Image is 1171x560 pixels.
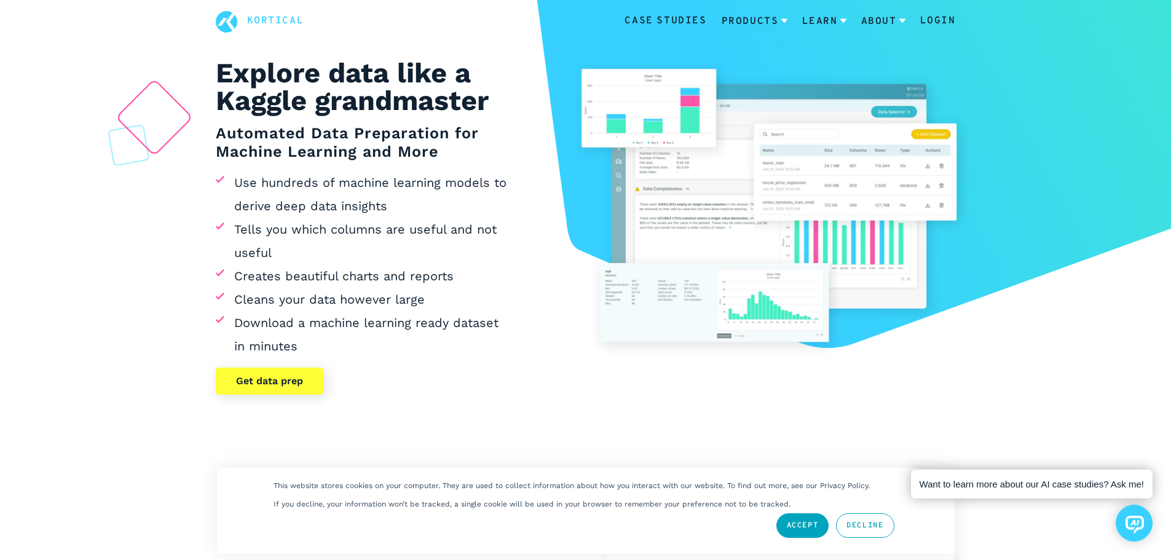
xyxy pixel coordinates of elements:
[572,59,971,357] img: Kortical platform's Data Prep feature preview
[274,500,791,508] p: If you decline, your information won’t be tracked, a single cookie will be used in your browser t...
[836,513,894,538] a: Decline
[216,264,234,277] img: Checkpoint
[234,171,512,218] p: Use hundreds of machine learning models to derive deep data insights
[776,513,829,538] a: Accept
[115,78,193,156] img: background diamond pattern empty big
[247,14,304,30] a: Kortical
[216,368,323,395] a: Get data prep
[234,218,512,264] p: Tells you which columns are useful and not useful
[234,264,454,288] p: Creates beautiful charts and reports
[216,124,512,161] h4: Automated Data Preparation for Machine Learning and More
[234,288,425,311] p: Cleans your data however large
[625,14,706,30] a: Case Studies
[216,218,234,230] img: Checkpoint
[861,6,905,37] a: About
[722,6,787,37] a: Products
[234,311,512,358] p: Download a machine learning ready dataset in minutes
[802,6,846,37] a: Learn
[920,14,956,30] a: Login
[216,288,234,300] img: Checkpoint
[216,59,512,114] h1: Explore data like a Kaggle grandmaster
[274,481,870,490] p: This website stores cookies on your computer. They are used to collect information about how you ...
[216,311,234,323] img: Checkpoint
[107,124,150,167] img: background diamond pattern empty small
[216,171,234,183] img: Checkpoint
